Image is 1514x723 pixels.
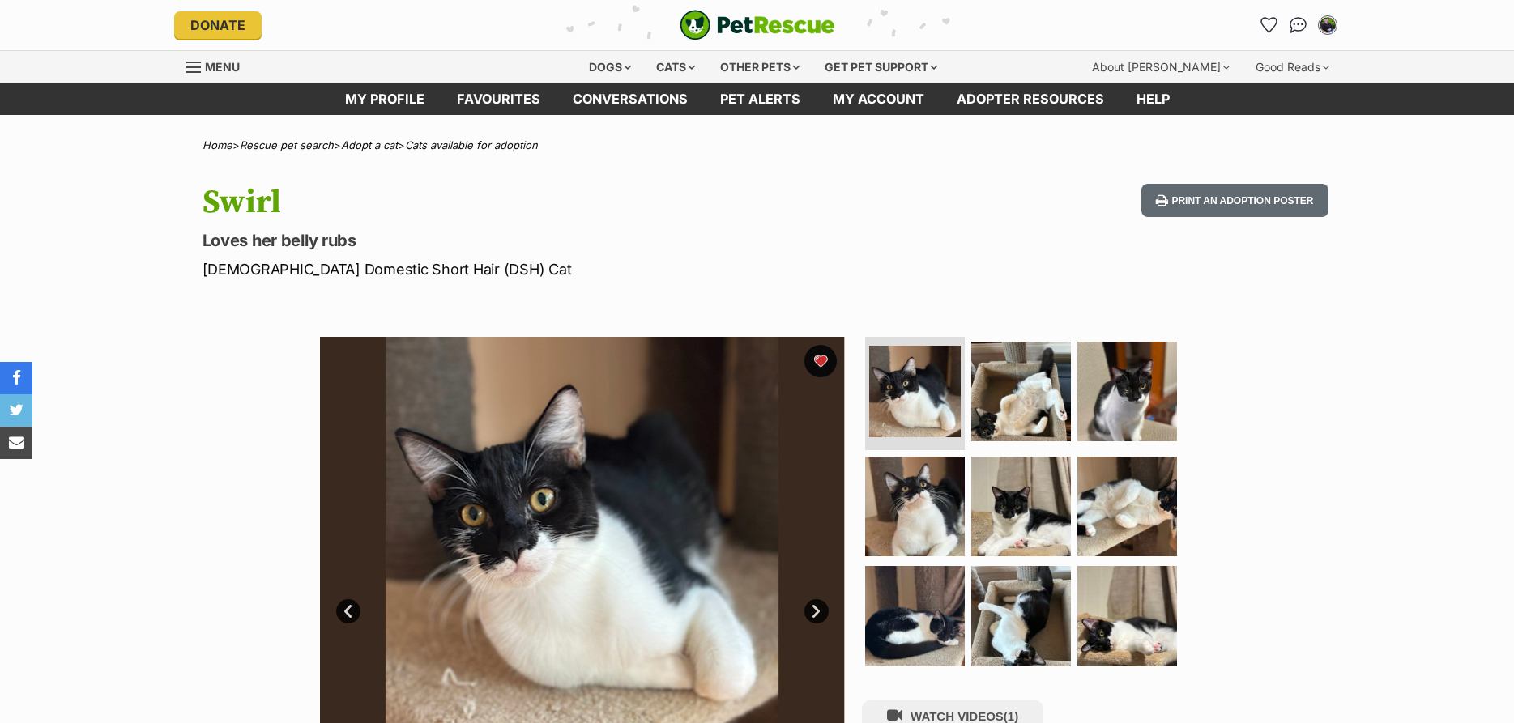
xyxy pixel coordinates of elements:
img: Photo of Swirl [1077,342,1177,441]
button: favourite [804,345,837,377]
img: Photo of Swirl [1077,566,1177,666]
div: > > > [162,139,1353,151]
a: Favourites [1256,12,1282,38]
ul: Account quick links [1256,12,1341,38]
a: Conversations [1286,12,1311,38]
a: Donate [174,11,262,39]
div: Cats [645,51,706,83]
div: Get pet support [813,51,949,83]
h1: Swirl [203,184,888,221]
a: Adopt a cat [341,138,398,151]
p: [DEMOGRAPHIC_DATA] Domestic Short Hair (DSH) Cat [203,258,888,280]
span: (1) [1004,709,1018,723]
a: Pet alerts [704,83,817,115]
p: Loves her belly rubs [203,229,888,252]
img: Photo of Swirl [971,457,1071,556]
div: Good Reads [1244,51,1341,83]
img: chat-41dd97257d64d25036548639549fe6c8038ab92f7586957e7f3b1b290dea8141.svg [1290,17,1307,33]
a: Home [203,138,232,151]
img: Photo of Swirl [1077,457,1177,556]
a: Favourites [441,83,557,115]
a: Rescue pet search [240,138,334,151]
img: logo-cat-932fe2b9b8326f06289b0f2fb663e598f794de774fb13d1741a6617ecf9a85b4.svg [680,10,835,40]
a: Cats available for adoption [405,138,538,151]
a: My profile [329,83,441,115]
button: My account [1315,12,1341,38]
a: Adopter resources [940,83,1120,115]
a: Next [804,599,829,623]
a: PetRescue [680,10,835,40]
button: Print an adoption poster [1141,184,1328,217]
a: Prev [336,599,360,623]
div: Dogs [578,51,642,83]
img: Photo of Swirl [865,457,965,556]
a: conversations [557,83,704,115]
span: Menu [205,60,240,74]
img: Photo of Swirl [971,566,1071,666]
img: Photo of Swirl [865,566,965,666]
a: My account [817,83,940,115]
div: Other pets [709,51,811,83]
img: Photo of Swirl [971,342,1071,441]
img: Photo of Swirl [869,346,961,437]
a: Menu [186,51,251,80]
img: Maree Gray profile pic [1320,17,1336,33]
div: About [PERSON_NAME] [1081,51,1241,83]
a: Help [1120,83,1186,115]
